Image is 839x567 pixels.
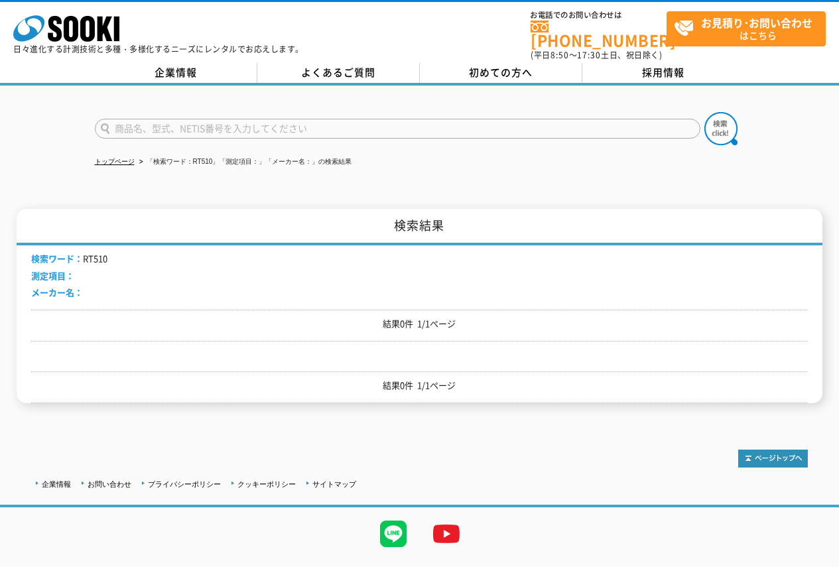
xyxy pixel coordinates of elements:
[582,63,745,83] a: 採用情報
[367,507,420,560] img: LINE
[42,480,71,488] a: 企業情報
[531,49,662,61] span: (平日 ～ 土日、祝日除く)
[469,65,533,80] span: 初めての方へ
[257,63,420,83] a: よくあるご質問
[577,49,601,61] span: 17:30
[95,63,257,83] a: 企業情報
[148,480,221,488] a: プライバシーポリシー
[237,480,296,488] a: クッキーポリシー
[531,21,667,48] a: [PHONE_NUMBER]
[531,11,667,19] span: お電話でのお問い合わせは
[674,12,825,45] span: はこちら
[31,317,807,331] p: 結果0件 1/1ページ
[137,155,352,169] li: 「検索ワード：RT510」「測定項目：」「メーカー名：」の検索結果
[667,11,826,46] a: お見積り･お問い合わせはこちら
[701,15,812,31] strong: お見積り･お問い合わせ
[95,119,700,139] input: 商品名、型式、NETIS番号を入力してください
[31,286,83,298] span: メーカー名：
[738,450,808,468] img: トップページへ
[31,379,807,393] p: 結果0件 1/1ページ
[31,252,107,266] li: RT510
[704,112,738,145] img: btn_search.png
[312,480,356,488] a: サイトマップ
[550,49,569,61] span: 8:50
[13,45,304,53] p: 日々進化する計測技術と多種・多様化するニーズにレンタルでお応えします。
[31,252,83,265] span: 検索ワード：
[95,158,135,165] a: トップページ
[31,269,74,282] span: 測定項目：
[420,507,473,560] img: YouTube
[420,63,582,83] a: 初めての方へ
[88,480,131,488] a: お問い合わせ
[17,209,822,245] h1: 検索結果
